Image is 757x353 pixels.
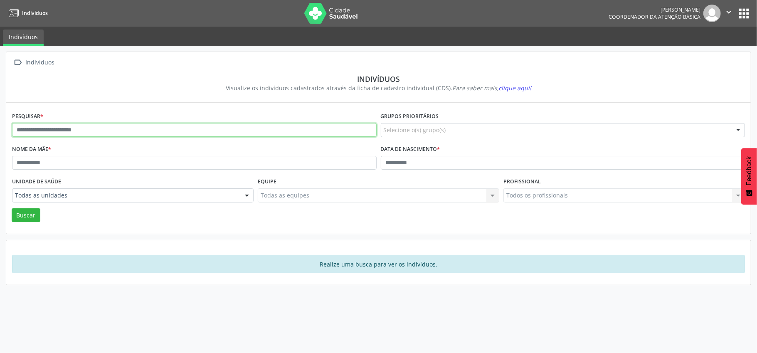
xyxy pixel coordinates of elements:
[381,110,439,123] label: Grupos prioritários
[18,74,739,84] div: Indivíduos
[381,143,440,156] label: Data de nascimento
[24,57,56,69] div: Indivíduos
[6,6,48,20] a: Indivíduos
[258,175,276,188] label: Equipe
[18,84,739,92] div: Visualize os indivíduos cadastrados através da ficha de cadastro individual (CDS).
[503,175,541,188] label: Profissional
[12,143,51,156] label: Nome da mãe
[703,5,721,22] img: img
[741,148,757,205] button: Feedback - Mostrar pesquisa
[737,6,751,21] button: apps
[12,208,40,222] button: Buscar
[452,84,531,92] i: Para saber mais,
[12,110,43,123] label: Pesquisar
[609,13,700,20] span: Coordenador da Atenção Básica
[721,5,737,22] button: 
[745,156,753,185] span: Feedback
[609,6,700,13] div: [PERSON_NAME]
[384,126,446,134] span: Selecione o(s) grupo(s)
[15,191,237,200] span: Todas as unidades
[12,57,56,69] a:  Indivíduos
[22,10,48,17] span: Indivíduos
[12,175,61,188] label: Unidade de saúde
[3,30,44,46] a: Indivíduos
[12,255,745,273] div: Realize uma busca para ver os indivíduos.
[12,57,24,69] i: 
[498,84,531,92] span: clique aqui!
[724,7,733,17] i: 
